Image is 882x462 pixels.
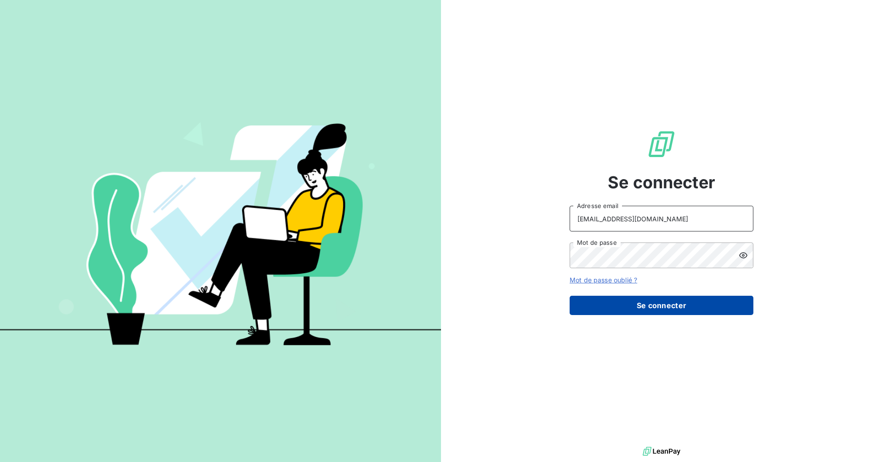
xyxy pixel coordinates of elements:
img: logo [643,445,680,458]
a: Mot de passe oublié ? [570,276,637,284]
span: Se connecter [608,170,715,195]
img: Logo LeanPay [647,130,676,159]
input: placeholder [570,206,753,231]
button: Se connecter [570,296,753,315]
